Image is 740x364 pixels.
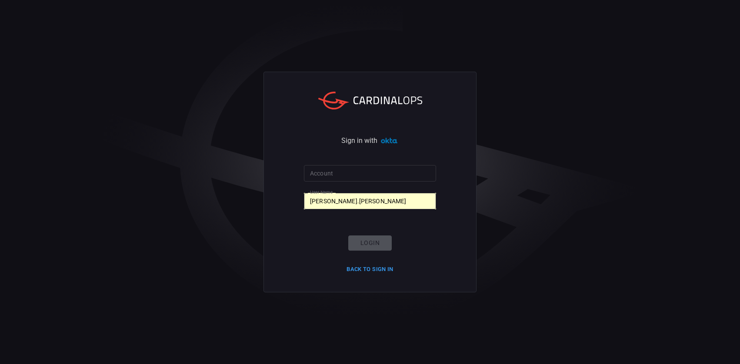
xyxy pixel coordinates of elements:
[304,193,436,209] input: Type your user name
[341,137,377,144] span: Sign in with
[310,189,333,195] label: User Name
[341,263,399,276] button: Back to Sign in
[304,165,436,181] input: Type your account
[380,138,398,144] img: Ad5vKXme8s1CQAAAABJRU5ErkJggg==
